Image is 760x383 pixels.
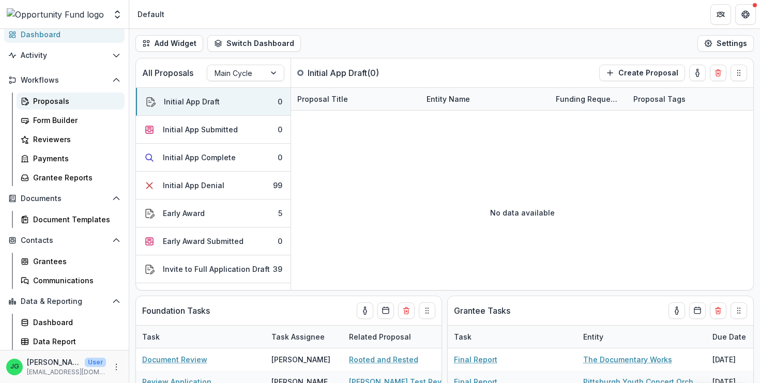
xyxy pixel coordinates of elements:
[110,4,125,25] button: Open entity switcher
[689,65,706,81] button: toggle-assigned-to-me
[7,8,104,21] img: Opportunity Fund logo
[735,4,756,25] button: Get Help
[731,302,747,319] button: Drag
[343,326,472,348] div: Related Proposal
[710,302,726,319] button: Delete card
[163,152,236,163] div: Initial App Complete
[136,326,265,348] div: Task
[710,65,726,81] button: Delete card
[278,152,282,163] div: 0
[17,211,125,228] a: Document Templates
[33,275,116,286] div: Communications
[308,67,385,79] p: Initial App Draft ( 0 )
[17,112,125,129] a: Form Builder
[454,354,497,365] a: Final Report
[420,88,550,110] div: Entity Name
[278,96,282,107] div: 0
[33,96,116,106] div: Proposals
[33,115,116,126] div: Form Builder
[697,35,754,52] button: Settings
[17,150,125,167] a: Payments
[17,333,125,350] a: Data Report
[33,172,116,183] div: Grantee Reports
[21,29,116,40] div: Dashboard
[17,253,125,270] a: Grantees
[577,326,706,348] div: Entity
[291,88,420,110] div: Proposal Title
[33,256,116,267] div: Grantees
[706,331,752,342] div: Due Date
[420,94,476,104] div: Entity Name
[135,35,203,52] button: Add Widget
[398,302,415,319] button: Delete card
[33,317,116,328] div: Dashboard
[33,153,116,164] div: Payments
[163,124,238,135] div: Initial App Submitted
[4,47,125,64] button: Open Activity
[136,116,291,144] button: Initial App Submitted0
[17,169,125,186] a: Grantee Reports
[265,326,343,348] div: Task Assignee
[419,302,435,319] button: Drag
[278,124,282,135] div: 0
[357,302,373,319] button: toggle-assigned-to-me
[291,94,354,104] div: Proposal Title
[17,272,125,289] a: Communications
[710,4,731,25] button: Partners
[142,67,193,79] p: All Proposals
[550,88,627,110] div: Funding Requested
[21,76,108,85] span: Workflows
[265,331,331,342] div: Task Assignee
[454,304,510,317] p: Grantee Tasks
[33,214,116,225] div: Document Templates
[627,88,756,110] div: Proposal Tags
[599,65,685,81] button: Create Proposal
[21,236,108,245] span: Contacts
[164,96,220,107] div: Initial App Draft
[163,208,205,219] div: Early Award
[136,172,291,200] button: Initial App Denial99
[27,357,81,367] p: [PERSON_NAME]
[271,354,330,365] div: [PERSON_NAME]
[138,9,164,20] div: Default
[273,180,282,191] div: 99
[27,367,106,377] p: [EMAIL_ADDRESS][DOMAIN_NAME]
[133,7,169,22] nav: breadcrumb
[207,35,301,52] button: Switch Dashboard
[163,180,224,191] div: Initial App Denial
[85,358,106,367] p: User
[448,326,577,348] div: Task
[668,302,685,319] button: toggle-assigned-to-me
[136,200,291,227] button: Early Award5
[163,236,244,247] div: Early Award Submitted
[577,331,610,342] div: Entity
[163,264,270,274] div: Invite to Full Application Draft
[17,314,125,331] a: Dashboard
[731,65,747,81] button: Drag
[349,354,418,365] a: Rooted and Rested
[142,304,210,317] p: Foundation Tasks
[17,131,125,148] a: Reviewers
[110,361,123,373] button: More
[142,354,207,365] a: Document Review
[4,232,125,249] button: Open Contacts
[377,302,394,319] button: Calendar
[136,144,291,172] button: Initial App Complete0
[136,227,291,255] button: Early Award Submitted0
[448,331,478,342] div: Task
[278,236,282,247] div: 0
[4,190,125,207] button: Open Documents
[4,26,125,43] a: Dashboard
[136,255,291,283] button: Invite to Full Application Draft39
[583,354,672,365] a: The Documentary Works
[689,302,706,319] button: Calendar
[343,331,417,342] div: Related Proposal
[490,207,555,218] p: No data available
